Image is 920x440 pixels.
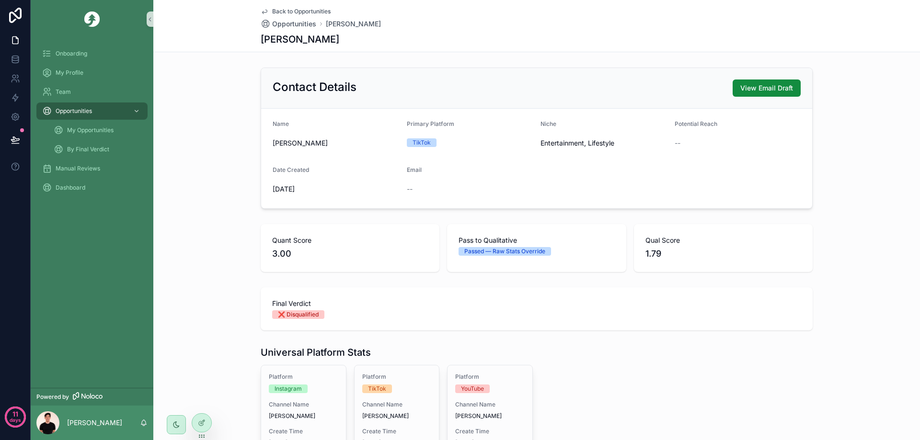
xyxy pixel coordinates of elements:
h2: Contact Details [273,79,356,95]
span: Channel Name [455,401,525,408]
button: View Email Draft [733,79,801,97]
span: 3.00 [272,247,428,260]
h1: Universal Platform Stats [261,346,371,359]
img: App logo [84,11,100,27]
div: ❌ Disqualified [278,310,319,319]
p: days [10,413,21,427]
div: scrollable content [31,38,153,209]
span: Team [56,88,71,96]
span: Dashboard [56,184,85,192]
a: My Profile [36,64,148,81]
span: Qual Score [645,236,801,245]
span: [DATE] [273,184,399,194]
span: Channel Name [269,401,338,408]
span: Entertainment, Lifestyle [540,138,667,148]
a: Manual Reviews [36,160,148,177]
span: Primary Platform [407,120,454,127]
span: Date Created [273,166,309,173]
span: Name [273,120,289,127]
span: Potential Reach [675,120,717,127]
span: 1.79 [645,247,801,260]
span: Create Time [269,428,338,435]
div: YouTube [461,384,484,393]
span: View Email Draft [740,83,793,93]
span: Opportunities [56,107,92,115]
a: Team [36,83,148,101]
span: Onboarding [56,50,87,57]
a: Back to Opportunities [261,8,331,15]
span: Create Time [455,428,525,435]
span: [PERSON_NAME] [269,412,338,420]
span: By Final Verdict [67,146,109,153]
p: [PERSON_NAME] [67,418,122,428]
a: Dashboard [36,179,148,196]
p: 11 [12,409,18,419]
span: My Profile [56,69,83,77]
span: Channel Name [362,401,432,408]
span: [PERSON_NAME] [455,412,525,420]
span: Platform [269,373,338,381]
span: Platform [455,373,525,381]
span: -- [407,184,413,194]
span: [PERSON_NAME] [273,138,399,148]
span: My Opportunities [67,126,114,134]
span: Email [407,166,422,173]
span: -- [675,138,680,148]
span: Powered by [36,393,69,401]
span: Quant Score [272,236,428,245]
a: My Opportunities [48,122,148,139]
div: Passed — Raw Stats Override [464,247,545,256]
span: Platform [362,373,432,381]
a: By Final Verdict [48,141,148,158]
div: TikTok [368,384,386,393]
a: Onboarding [36,45,148,62]
a: Opportunities [36,102,148,120]
a: [PERSON_NAME] [326,19,381,29]
a: Opportunities [261,19,316,29]
span: Create Time [362,428,432,435]
div: TikTok [413,138,431,147]
span: Pass to Qualitative [459,236,614,245]
span: [PERSON_NAME] [362,412,432,420]
div: Instagram [275,384,302,393]
span: Manual Reviews [56,165,100,172]
h1: [PERSON_NAME] [261,33,339,46]
span: Final Verdict [272,299,801,308]
span: Opportunities [272,19,316,29]
a: Powered by [31,388,153,406]
span: Niche [540,120,556,127]
span: Back to Opportunities [272,8,331,15]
